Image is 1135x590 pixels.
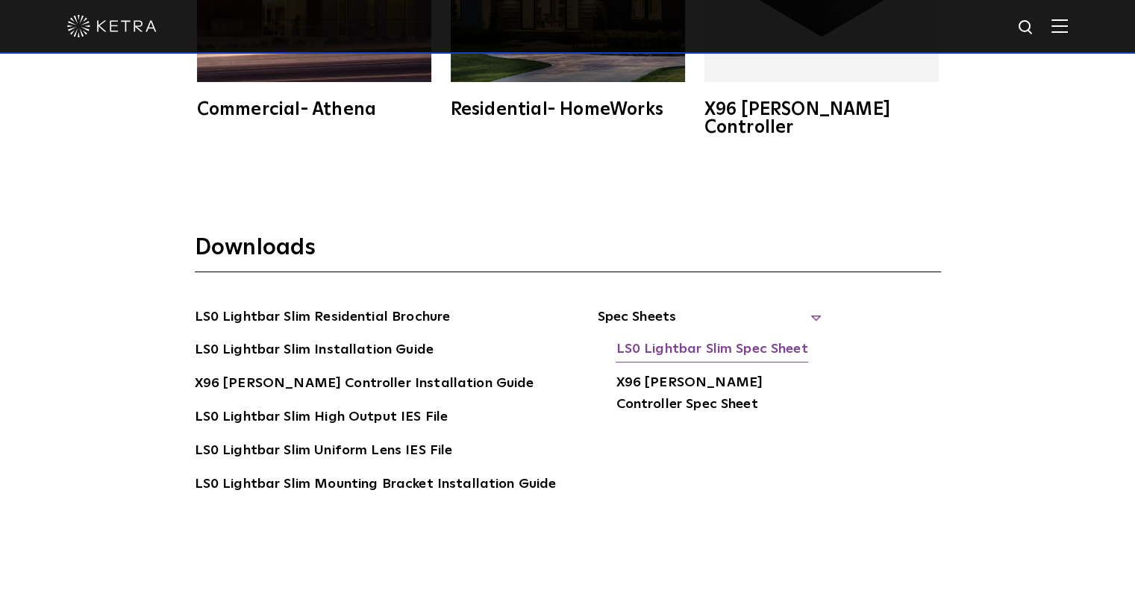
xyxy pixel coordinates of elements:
span: Spec Sheets [597,307,821,339]
div: Commercial- Athena [197,101,431,119]
h3: Downloads [195,233,941,272]
a: LS0 Lightbar Slim Spec Sheet [616,339,807,363]
img: Hamburger%20Nav.svg [1051,19,1068,33]
img: ketra-logo-2019-white [67,15,157,37]
a: LS0 Lightbar Slim Mounting Bracket Installation Guide [195,474,557,498]
a: X96 [PERSON_NAME] Controller Spec Sheet [616,372,821,418]
img: search icon [1017,19,1036,37]
div: Residential- HomeWorks [451,101,685,119]
a: LS0 Lightbar Slim Uniform Lens IES File [195,440,453,464]
div: X96 [PERSON_NAME] Controller [704,101,939,136]
a: LS0 Lightbar Slim Residential Brochure [195,307,451,330]
a: LS0 Lightbar Slim Installation Guide [195,339,434,363]
a: LS0 Lightbar Slim High Output IES File [195,407,448,430]
a: X96 [PERSON_NAME] Controller Installation Guide [195,373,534,397]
